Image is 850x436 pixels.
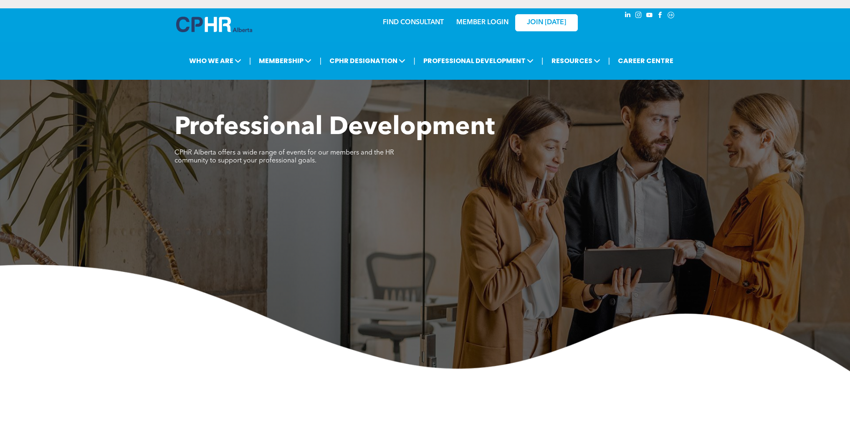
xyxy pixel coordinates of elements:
li: | [249,52,251,69]
a: instagram [634,10,643,22]
a: FIND CONSULTANT [383,19,444,26]
span: JOIN [DATE] [527,19,566,27]
a: Social network [666,10,675,22]
span: CPHR DESIGNATION [327,53,408,68]
a: CAREER CENTRE [615,53,676,68]
li: | [319,52,321,69]
img: A blue and white logo for cp alberta [176,17,252,32]
a: linkedin [623,10,632,22]
a: facebook [655,10,665,22]
li: | [541,52,544,69]
span: CPHR Alberta offers a wide range of events for our members and the HR community to support your p... [175,150,394,164]
span: MEMBERSHIP [256,53,314,68]
a: MEMBER LOGIN [456,19,508,26]
a: JOIN [DATE] [515,14,578,31]
span: PROFESSIONAL DEVELOPMENT [421,53,536,68]
li: | [413,52,415,69]
a: youtube [645,10,654,22]
li: | [608,52,610,69]
span: RESOURCES [549,53,603,68]
span: WHO WE ARE [187,53,244,68]
span: Professional Development [175,115,495,140]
